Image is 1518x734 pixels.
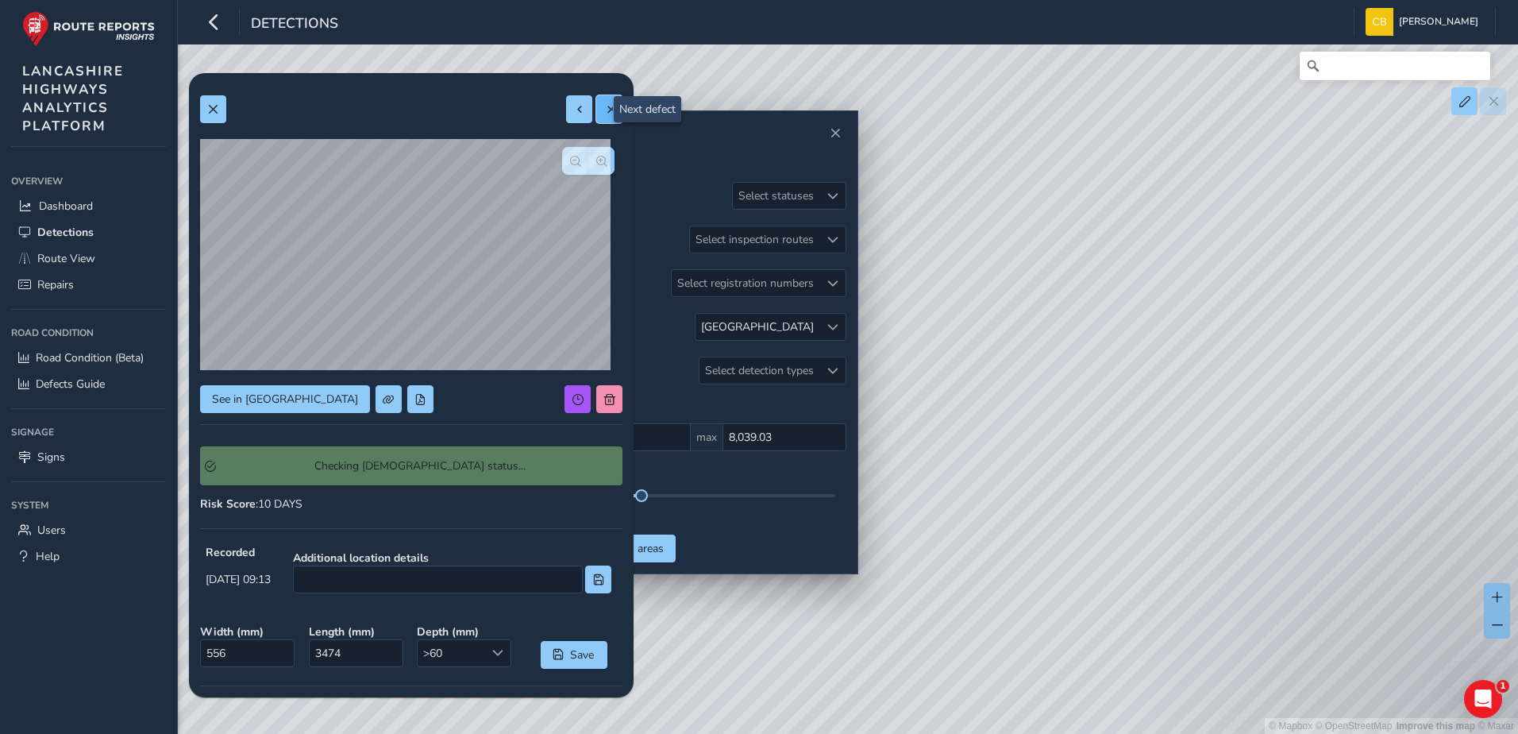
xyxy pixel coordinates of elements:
[293,550,611,566] strong: Additional location details
[11,493,166,517] div: System
[36,377,105,392] span: Defects Guide
[200,385,370,413] button: See in Route View
[11,219,166,245] a: Detections
[309,624,406,639] strong: Length ( mm )
[11,543,166,570] a: Help
[722,423,846,451] input: 0
[37,251,95,266] span: Route View
[37,450,65,465] span: Signs
[11,420,166,444] div: Signage
[1399,8,1478,36] span: [PERSON_NAME]
[367,697,489,712] strong: Source
[691,423,722,451] span: max
[1464,680,1502,718] iframe: Intercom live chat
[824,122,846,145] button: Close
[200,496,622,512] div: : 10 DAYS
[500,697,622,712] strong: Status
[11,245,166,272] a: Route View
[36,350,144,365] span: Road Condition (Beta)
[672,270,819,296] div: Select registration numbers
[206,545,271,560] strong: Recorded
[206,572,271,587] span: [DATE] 09:13
[690,226,819,253] div: Select inspection routes
[200,496,256,512] strong: Risk Score
[39,199,93,214] span: Dashboard
[699,357,819,384] div: Select detection types
[11,371,166,397] a: Defects Guide
[11,169,166,193] div: Overview
[22,11,155,47] img: rr logo
[417,624,514,639] strong: Depth ( mm )
[537,145,846,172] h2: Filters
[11,444,166,470] a: Signs
[11,517,166,543] a: Users
[733,183,819,209] div: Select statuses
[1497,680,1509,693] span: 1
[701,319,814,334] div: [GEOGRAPHIC_DATA]
[11,321,166,345] div: Road Condition
[11,272,166,298] a: Repairs
[569,647,595,663] span: Save
[1366,8,1484,36] button: [PERSON_NAME]
[37,523,66,538] span: Users
[548,503,835,518] div: 35
[418,640,484,666] span: >60
[1300,52,1490,80] input: Search
[37,277,74,292] span: Repairs
[200,697,356,712] strong: Type
[212,392,358,407] span: See in [GEOGRAPHIC_DATA]
[251,14,338,36] span: Detections
[37,225,94,240] span: Detections
[22,62,124,135] span: LANCASHIRE HIGHWAYS ANALYTICS PLATFORM
[11,345,166,371] a: Road Condition (Beta)
[541,641,607,669] button: Save
[11,193,166,219] a: Dashboard
[1366,8,1393,36] img: diamond-layout
[36,549,60,564] span: Help
[200,624,298,639] strong: Width ( mm )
